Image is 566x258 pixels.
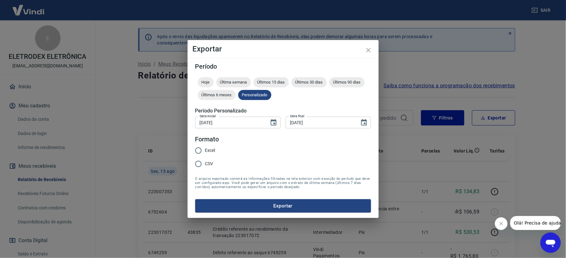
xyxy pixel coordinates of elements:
[541,233,561,253] iframe: Botão para abrir a janela de mensagens
[205,160,213,167] span: CSV
[254,80,289,85] span: Últimos 15 dias
[254,77,289,87] div: Últimos 15 dias
[286,117,355,128] input: DD/MM/YYYY
[267,116,280,129] button: Choose date, selected date is 14 de ago de 2025
[193,45,374,53] h4: Exportar
[198,90,236,100] div: Últimos 6 meses
[238,92,271,97] span: Personalizado
[195,135,219,144] legend: Formato
[238,90,271,100] div: Personalizado
[200,114,216,119] label: Data inicial
[216,80,251,85] span: Última semana
[216,77,251,87] div: Última semana
[198,80,214,85] span: Hoje
[205,147,215,154] span: Excel
[291,77,327,87] div: Últimos 30 dias
[329,80,365,85] span: Últimos 90 dias
[510,216,561,230] iframe: Mensagem da empresa
[198,92,236,97] span: Últimos 6 meses
[195,199,371,213] button: Exportar
[198,77,214,87] div: Hoje
[291,80,327,85] span: Últimos 30 dias
[358,116,370,129] button: Choose date, selected date is 15 de ago de 2025
[329,77,365,87] div: Últimos 90 dias
[361,43,376,58] button: close
[290,114,304,119] label: Data final
[195,63,371,70] h5: Período
[195,177,371,189] span: O arquivo exportado conterá as informações filtradas na tela anterior com exceção do período que ...
[495,217,508,230] iframe: Fechar mensagem
[195,108,371,114] h5: Período Personalizado
[4,4,54,10] span: Olá! Precisa de ajuda?
[195,117,265,128] input: DD/MM/YYYY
